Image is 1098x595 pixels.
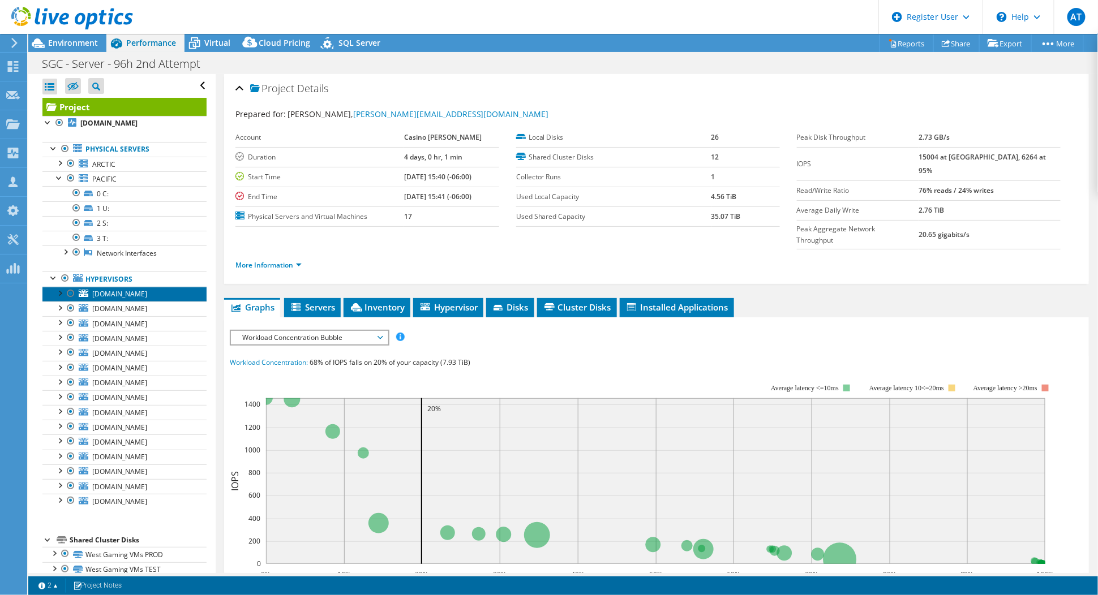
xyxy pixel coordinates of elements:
tspan: Average latency <=10ms [771,384,839,392]
a: Hypervisors [42,271,207,286]
h1: SGC - Server - 96h 2nd Attempt [37,58,218,70]
a: [DOMAIN_NAME] [42,301,207,316]
a: [DOMAIN_NAME] [42,420,207,434]
text: 400 [248,514,260,523]
text: 90% [960,570,974,579]
text: 800 [248,468,260,477]
b: 76% reads / 24% writes [919,186,994,195]
span: [DOMAIN_NAME] [92,319,147,329]
span: Project [250,83,294,94]
b: [DATE] 15:41 (-06:00) [404,192,471,201]
a: [DOMAIN_NAME] [42,316,207,331]
a: [DOMAIN_NAME] [42,390,207,405]
a: More [1031,35,1084,52]
span: PACIFIC [92,174,117,184]
span: Environment [48,37,98,48]
b: 2.76 TiB [919,205,944,215]
text: 600 [248,490,260,500]
span: Cluster Disks [543,301,611,313]
span: Cloud Pricing [259,37,310,48]
b: 20.65 gigabits/s [919,230,970,239]
span: SQL Server [338,37,380,48]
b: 35.07 TiB [711,212,741,221]
label: Peak Aggregate Network Throughput [797,223,919,246]
label: Physical Servers and Virtual Machines [235,211,404,222]
div: Shared Cluster Disks [70,533,207,547]
span: [DOMAIN_NAME] [92,497,147,506]
a: ARCTIC [42,157,207,171]
svg: \n [997,12,1007,22]
text: 0 [257,559,261,568]
a: [DOMAIN_NAME] [42,361,207,376]
a: Export [979,35,1032,52]
span: AT [1067,8,1086,26]
a: [DOMAIN_NAME] [42,116,207,131]
label: Used Shared Capacity [516,211,711,222]
span: 68% of IOPS falls on 20% of your capacity (7.93 TiB) [310,357,470,367]
a: 1 U: [42,201,207,216]
a: 2 S: [42,216,207,231]
span: [DOMAIN_NAME] [92,348,147,358]
text: 0% [261,570,271,579]
label: Read/Write Ratio [797,185,919,196]
span: Inventory [349,301,405,313]
a: 2 [31,579,66,593]
a: Share [933,35,980,52]
span: [DOMAIN_NAME] [92,378,147,387]
span: [DOMAIN_NAME] [92,393,147,402]
text: 1000 [245,445,260,455]
a: 3 T: [42,231,207,245]
a: Reports [880,35,934,52]
span: [DOMAIN_NAME] [92,467,147,476]
span: ARCTIC [92,159,115,169]
a: Project [42,98,207,116]
text: 80% [883,570,897,579]
label: Account [235,132,404,143]
span: Virtual [204,37,230,48]
b: 12 [711,152,719,162]
a: [DOMAIN_NAME] [42,331,207,346]
a: Project Notes [65,579,130,593]
label: IOPS [797,158,919,170]
label: Shared Cluster Disks [516,152,711,163]
span: [DOMAIN_NAME] [92,437,147,447]
span: [PERSON_NAME], [288,109,549,119]
span: [DOMAIN_NAME] [92,422,147,432]
a: PACIFIC [42,171,207,186]
span: [DOMAIN_NAME] [92,363,147,373]
text: 30% [493,570,507,579]
a: Network Interfaces [42,245,207,260]
span: Workload Concentration Bubble [237,331,382,344]
a: [DOMAIN_NAME] [42,346,207,360]
span: Performance [126,37,176,48]
label: Local Disks [516,132,711,143]
text: 20% [427,404,441,413]
text: 1200 [245,422,260,432]
span: [DOMAIN_NAME] [92,334,147,343]
label: End Time [235,191,404,202]
text: 20% [415,570,428,579]
text: 100% [1036,570,1054,579]
text: 70% [805,570,818,579]
a: Physical Servers [42,142,207,157]
b: [DATE] 15:40 (-06:00) [404,172,471,182]
a: More Information [235,260,302,270]
label: Duration [235,152,404,163]
text: 50% [649,570,663,579]
span: [DOMAIN_NAME] [92,482,147,491]
label: Average Daily Write [797,205,919,216]
text: 40% [571,570,585,579]
label: Peak Disk Throughput [797,132,919,143]
a: [DOMAIN_NAME] [42,464,207,479]
text: 200 [248,536,260,546]
span: Servers [290,301,335,313]
a: [DOMAIN_NAME] [42,450,207,464]
span: [DOMAIN_NAME] [92,289,147,299]
b: 1 [711,172,715,182]
a: West Gaming VMs TEST [42,562,207,577]
b: 4 days, 0 hr, 1 min [404,152,462,162]
text: 10% [337,570,351,579]
b: [DOMAIN_NAME] [80,118,138,128]
a: [PERSON_NAME][EMAIL_ADDRESS][DOMAIN_NAME] [353,109,549,119]
text: 60% [727,570,740,579]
